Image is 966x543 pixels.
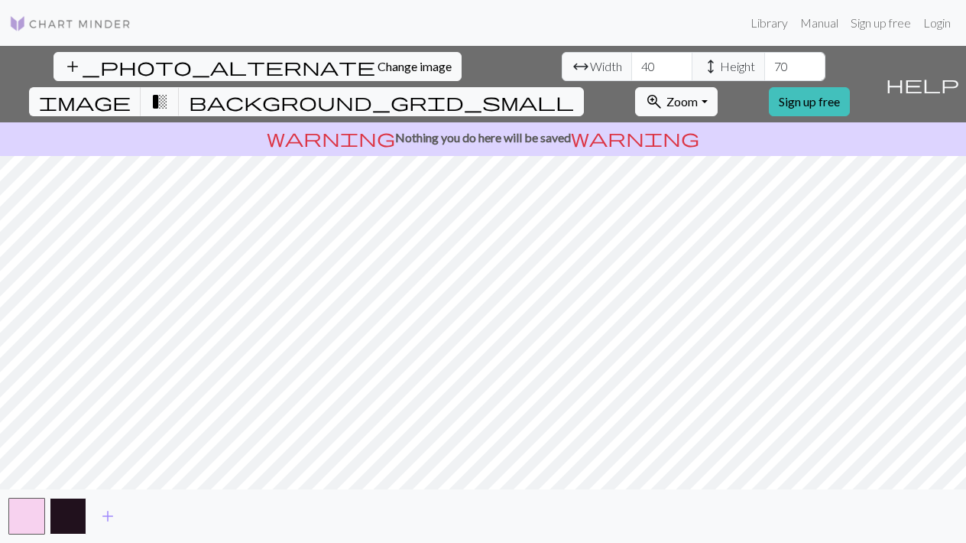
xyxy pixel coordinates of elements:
[886,73,959,95] span: help
[844,8,917,38] a: Sign up free
[917,8,957,38] a: Login
[666,94,698,109] span: Zoom
[702,56,720,77] span: height
[590,57,622,76] span: Width
[645,91,663,112] span: zoom_in
[794,8,844,38] a: Manual
[63,56,375,77] span: add_photo_alternate
[9,15,131,33] img: Logo
[879,46,966,122] button: Help
[571,127,699,148] span: warning
[769,87,850,116] a: Sign up free
[572,56,590,77] span: arrow_range
[151,91,169,112] span: transition_fade
[99,506,117,527] span: add
[267,127,395,148] span: warning
[53,52,462,81] button: Change image
[39,91,131,112] span: image
[189,91,574,112] span: background_grid_small
[720,57,755,76] span: Height
[378,59,452,73] span: Change image
[635,87,717,116] button: Zoom
[744,8,794,38] a: Library
[6,128,960,147] p: Nothing you do here will be saved
[89,502,127,531] button: Add color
